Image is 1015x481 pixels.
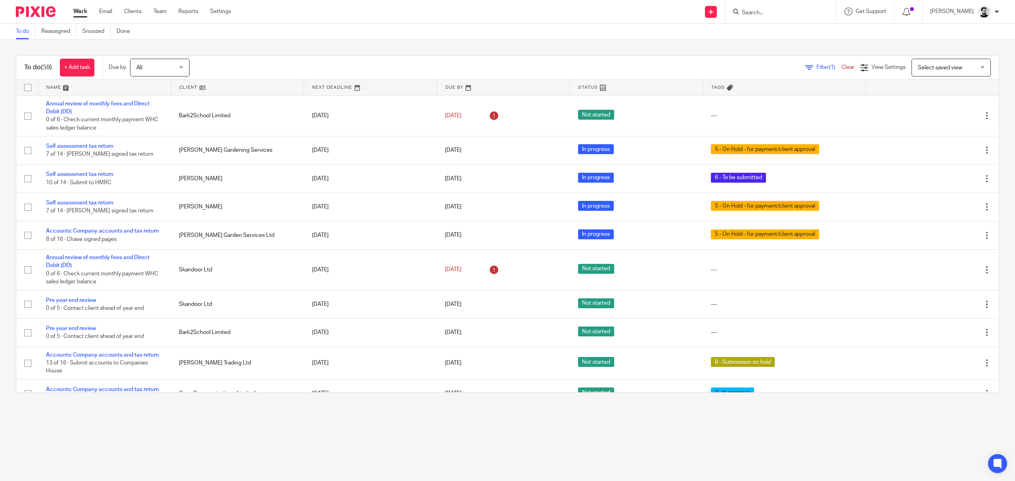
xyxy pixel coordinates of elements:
[171,164,304,193] td: [PERSON_NAME]
[60,59,94,76] a: + Add task
[46,228,159,234] a: Accounts: Company accounts and tax return
[578,229,614,239] span: In progress
[46,352,159,358] a: Accounts: Company accounts and tax return
[171,95,304,136] td: Bark2School Limited
[445,147,462,153] span: [DATE]
[46,143,113,149] a: Self assessment tax return
[445,360,462,366] span: [DATE]
[578,173,614,183] span: In progress
[46,334,144,340] span: 0 of 5 · Contact client ahead of year end
[171,380,304,408] td: Onyx Communications Limited
[24,63,52,72] h1: To do
[711,112,858,120] div: ---
[46,360,148,374] span: 13 of 16 · Submit accounts to Companies House
[918,65,962,71] span: Select saved view
[871,65,906,70] span: View Settings
[578,298,614,308] span: Not started
[171,319,304,347] td: Bark2School Limited
[578,326,614,336] span: Not started
[46,237,117,242] span: 8 of 16 · Chase signed pages
[304,380,437,408] td: [DATE]
[153,8,167,15] a: Team
[46,172,113,177] a: Self assessment tax return
[445,302,462,307] span: [DATE]
[46,298,96,303] a: Pre year end review
[46,305,144,311] span: 0 of 5 · Contact client ahead of year end
[816,65,841,70] span: Filter
[711,173,766,183] span: 6 - To be submitted
[304,95,437,136] td: [DATE]
[304,193,437,221] td: [DATE]
[711,357,775,367] span: 8 - Submission on hold
[171,221,304,249] td: [PERSON_NAME] Garden Services Ltd
[578,264,614,274] span: Not started
[171,290,304,318] td: Skandoor Ltd
[711,387,754,397] span: 3 - In progress
[445,113,462,118] span: [DATE]
[46,271,158,285] span: 0 of 6 · Check current monthly payment WHC sales ledger balance
[741,10,812,17] input: Search
[171,136,304,164] td: [PERSON_NAME] Gardening Services
[124,8,142,15] a: Clients
[46,387,159,392] a: Accounts: Company accounts and tax return
[445,176,462,181] span: [DATE]
[304,136,437,164] td: [DATE]
[82,24,111,39] a: Snoozed
[445,391,462,396] span: [DATE]
[109,63,126,71] p: Due by
[46,152,153,157] span: 7 of 14 · [PERSON_NAME] signed tax return
[46,117,158,131] span: 0 of 6 · Check current monthly payment WHC sales ledger balance
[841,65,854,70] a: Clear
[41,64,52,71] span: (59)
[304,290,437,318] td: [DATE]
[304,249,437,290] td: [DATE]
[99,8,112,15] a: Email
[46,180,111,185] span: 10 of 14 · Submit to HMRC
[73,8,87,15] a: Work
[445,204,462,210] span: [DATE]
[578,144,614,154] span: In progress
[711,144,819,154] span: 5 - On Hold - for payment/client approval
[711,300,858,308] div: ---
[178,8,198,15] a: Reports
[978,6,990,18] img: Cam_2025.jpg
[16,24,35,39] a: To do
[578,201,614,211] span: In progress
[304,347,437,379] td: [DATE]
[304,221,437,249] td: [DATE]
[117,24,136,39] a: Done
[578,110,614,120] span: Not started
[445,330,462,335] span: [DATE]
[46,101,149,115] a: Annual review of monthly fees and Direct Debit (DD)
[16,6,56,17] img: Pixie
[210,8,231,15] a: Settings
[46,255,149,268] a: Annual review of monthly fees and Direct Debit (DD)
[171,193,304,221] td: [PERSON_NAME]
[46,208,153,214] span: 7 of 14 · [PERSON_NAME] signed tax return
[711,266,858,274] div: ---
[445,267,462,273] span: [DATE]
[578,357,614,367] span: Not started
[711,85,725,90] span: Tags
[304,164,437,193] td: [DATE]
[41,24,77,39] a: Reassigned
[711,229,819,239] span: 5 - On Hold - for payment/client approval
[171,347,304,379] td: [PERSON_NAME] Trading Ltd
[171,249,304,290] td: Skandoor Ltd
[711,328,858,336] div: ---
[930,8,974,15] p: [PERSON_NAME]
[445,233,462,238] span: [DATE]
[856,9,886,14] span: Get Support
[46,326,96,331] a: Pre year end review
[46,200,113,206] a: Self assessment tax return
[829,65,835,70] span: (1)
[136,65,142,71] span: All
[578,387,614,397] span: Not started
[711,201,819,211] span: 5 - On Hold - for payment/client approval
[304,319,437,347] td: [DATE]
